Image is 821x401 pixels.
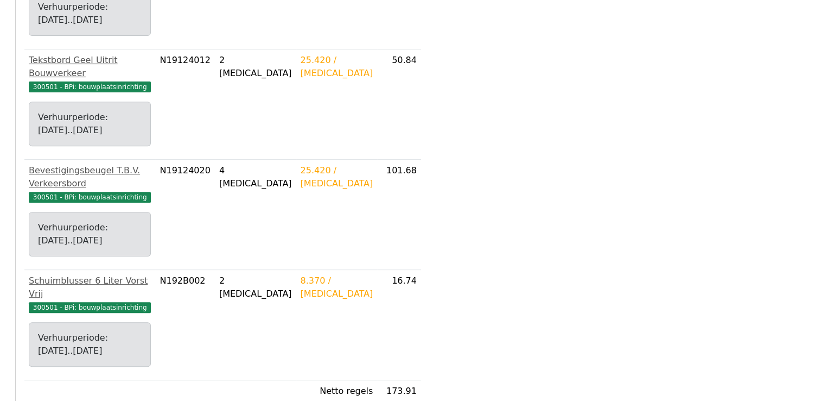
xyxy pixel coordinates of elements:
div: Verhuurperiode: [DATE]..[DATE] [38,331,142,358]
div: Bevestigingsbeugel T.B.V. Verkeersbord [29,164,151,190]
div: Verhuurperiode: [DATE]..[DATE] [38,1,142,27]
td: 101.68 [377,160,421,270]
a: Tekstbord Geel Uitrit Bouwverkeer300501 - BPi: bouwplaatsinrichting [29,54,151,93]
div: Verhuurperiode: [DATE]..[DATE] [38,221,142,247]
div: 8.370 / [MEDICAL_DATA] [301,274,373,300]
td: 16.74 [377,270,421,380]
div: 25.420 / [MEDICAL_DATA] [301,164,373,190]
div: 2 [MEDICAL_DATA] [219,274,292,300]
div: Verhuurperiode: [DATE]..[DATE] [38,111,142,137]
td: N192B002 [155,270,214,380]
span: 300501 - BPi: bouwplaatsinrichting [29,192,151,203]
a: Schuimblusser 6 Liter Vorst Vrij300501 - BPi: bouwplaatsinrichting [29,274,151,314]
a: Bevestigingsbeugel T.B.V. Verkeersbord300501 - BPi: bouwplaatsinrichting [29,164,151,203]
span: 300501 - BPi: bouwplaatsinrichting [29,82,151,92]
div: Schuimblusser 6 Liter Vorst Vrij [29,274,151,300]
div: Tekstbord Geel Uitrit Bouwverkeer [29,54,151,80]
span: 300501 - BPi: bouwplaatsinrichting [29,302,151,313]
td: N19124012 [155,49,214,160]
td: N19124020 [155,160,214,270]
td: 50.84 [377,49,421,160]
div: 2 [MEDICAL_DATA] [219,54,292,80]
div: 4 [MEDICAL_DATA] [219,164,292,190]
div: 25.420 / [MEDICAL_DATA] [301,54,373,80]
